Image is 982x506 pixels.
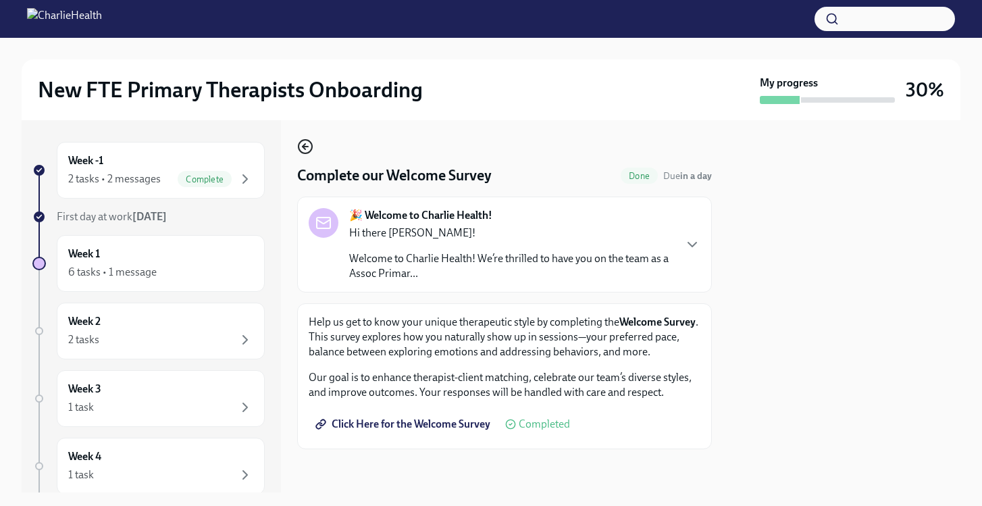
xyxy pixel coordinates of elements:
a: Week -12 tasks • 2 messagesComplete [32,142,265,199]
img: CharlieHealth [27,8,102,30]
h6: Week 2 [68,314,101,329]
div: 1 task [68,400,94,415]
span: Completed [519,419,570,430]
div: 2 tasks [68,332,99,347]
a: Click Here for the Welcome Survey [309,411,500,438]
strong: [DATE] [132,210,167,223]
p: Our goal is to enhance therapist-client matching, celebrate our team’s diverse styles, and improv... [309,370,700,400]
div: 6 tasks • 1 message [68,265,157,280]
h6: Week 3 [68,382,101,397]
a: Week 16 tasks • 1 message [32,235,265,292]
a: First day at work[DATE] [32,209,265,224]
a: Week 41 task [32,438,265,495]
span: Done [621,171,658,181]
p: Hi there [PERSON_NAME]! [349,226,673,241]
span: First day at work [57,210,167,223]
strong: 🎉 Welcome to Charlie Health! [349,208,492,223]
p: Welcome to Charlie Health! We’re thrilled to have you on the team as a Assoc Primar... [349,251,673,281]
strong: My progress [760,76,818,91]
h6: Week -1 [68,153,103,168]
h4: Complete our Welcome Survey [297,166,492,186]
span: September 4th, 2025 09:00 [663,170,712,182]
h6: Week 1 [68,247,100,261]
h2: New FTE Primary Therapists Onboarding [38,76,423,103]
span: Complete [178,174,232,184]
span: Due [663,170,712,182]
strong: Welcome Survey [619,315,696,328]
a: Week 22 tasks [32,303,265,359]
a: Week 31 task [32,370,265,427]
h6: Week 4 [68,449,101,464]
div: 2 tasks • 2 messages [68,172,161,186]
h3: 30% [906,78,944,102]
strong: in a day [680,170,712,182]
div: 1 task [68,467,94,482]
p: Help us get to know your unique therapeutic style by completing the . This survey explores how yo... [309,315,700,359]
span: Click Here for the Welcome Survey [318,418,490,431]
